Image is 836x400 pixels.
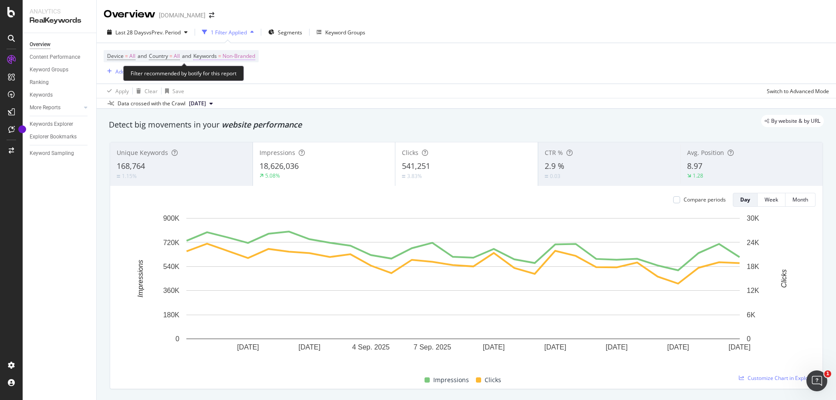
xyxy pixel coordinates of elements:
[175,335,179,343] text: 0
[30,53,80,62] div: Content Performance
[545,175,548,178] img: Equal
[163,287,180,294] text: 360K
[104,84,129,98] button: Apply
[30,132,77,141] div: Explorer Bookmarks
[265,172,280,179] div: 5.08%
[780,269,788,288] text: Clicks
[352,343,390,351] text: 4 Sep. 2025
[125,52,128,60] span: =
[117,148,168,157] span: Unique Keywords
[199,25,257,39] button: 1 Filter Applied
[172,87,184,95] div: Save
[747,239,759,246] text: 24K
[758,193,785,207] button: Week
[117,161,145,171] span: 168,764
[739,374,816,382] a: Customize Chart in Explorer
[747,215,759,222] text: 30K
[30,91,90,100] a: Keywords
[138,52,147,60] span: and
[118,100,185,108] div: Data crossed with the Crawl
[30,149,90,158] a: Keyword Sampling
[545,161,564,171] span: 2.9 %
[325,29,365,36] div: Keyword Groups
[747,263,759,270] text: 18K
[185,98,216,109] button: [DATE]
[606,343,627,351] text: [DATE]
[30,91,53,100] div: Keywords
[117,214,809,365] div: A chart.
[30,103,81,112] a: More Reports
[237,343,259,351] text: [DATE]
[30,40,90,49] a: Overview
[414,343,451,351] text: 7 Sep. 2025
[402,161,430,171] span: 541,251
[761,115,824,127] div: legacy label
[765,196,778,203] div: Week
[785,193,816,207] button: Month
[115,29,146,36] span: Last 28 Days
[30,120,73,129] div: Keywords Explorer
[278,29,302,36] span: Segments
[129,50,135,62] span: All
[483,343,505,351] text: [DATE]
[189,100,206,108] span: 2025 Sep. 4th
[30,53,90,62] a: Content Performance
[193,52,217,60] span: Keywords
[162,84,184,98] button: Save
[402,175,405,178] img: Equal
[30,149,74,158] div: Keyword Sampling
[115,68,138,75] div: Add Filter
[733,193,758,207] button: Day
[792,196,808,203] div: Month
[18,125,26,133] div: Tooltip anchor
[133,84,158,98] button: Clear
[693,172,703,179] div: 1.28
[550,172,560,180] div: 0.03
[30,78,49,87] div: Ranking
[107,52,124,60] span: Device
[145,87,158,95] div: Clear
[763,84,829,98] button: Switch to Advanced Mode
[182,52,191,60] span: and
[667,343,689,351] text: [DATE]
[209,12,214,18] div: arrow-right-arrow-left
[30,132,90,141] a: Explorer Bookmarks
[163,215,180,222] text: 900K
[687,161,702,171] span: 8.97
[260,148,295,157] span: Impressions
[115,87,129,95] div: Apply
[767,87,829,95] div: Switch to Advanced Mode
[740,196,750,203] div: Day
[806,370,827,391] iframe: Intercom live chat
[747,335,751,343] text: 0
[771,118,820,124] span: By website & by URL
[407,172,422,180] div: 3.83%
[218,52,221,60] span: =
[684,196,726,203] div: Compare periods
[163,311,180,319] text: 180K
[30,7,89,16] div: Analytics
[146,29,181,36] span: vs Prev. Period
[260,161,299,171] span: 18,626,036
[30,16,89,26] div: RealKeywords
[104,7,155,22] div: Overview
[402,148,418,157] span: Clicks
[687,148,724,157] span: Avg. Position
[149,52,168,60] span: Country
[163,239,180,246] text: 720K
[728,343,750,351] text: [DATE]
[824,370,831,377] span: 1
[30,40,51,49] div: Overview
[159,11,206,20] div: [DOMAIN_NAME]
[211,29,247,36] div: 1 Filter Applied
[748,374,816,382] span: Customize Chart in Explorer
[163,263,180,270] text: 540K
[30,103,61,112] div: More Reports
[265,25,306,39] button: Segments
[123,66,244,81] div: Filter recommended by botify for this report
[747,311,755,319] text: 6K
[174,50,180,62] span: All
[545,148,563,157] span: CTR %
[747,287,759,294] text: 12K
[222,50,255,62] span: Non-Branded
